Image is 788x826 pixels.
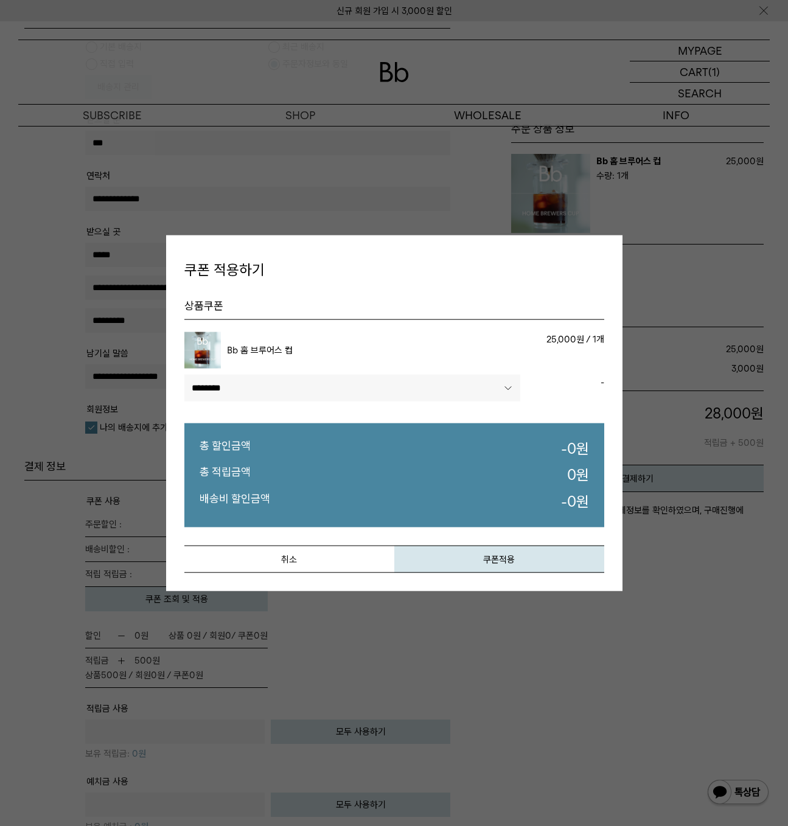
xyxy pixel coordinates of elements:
[520,375,604,389] div: -
[184,298,604,319] h5: 상품쿠폰
[436,332,604,347] p: 25,000원 / 1개
[567,493,576,510] strong: 0
[567,465,589,485] dd: 원
[394,545,604,572] button: 쿠폰적용
[567,466,576,484] strong: 0
[200,439,251,459] dt: 총 할인금액
[200,491,270,512] dt: 배송비 할인금액
[567,440,576,457] strong: 0
[184,260,604,280] h4: 쿠폰 적용하기
[561,491,589,512] dd: - 원
[227,345,293,356] a: Bb 홈 브루어스 컵
[561,439,589,459] dd: - 원
[200,465,251,485] dt: 총 적립금액
[184,332,221,369] img: Bb 홈 브루어스 컵
[184,545,394,572] button: 취소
